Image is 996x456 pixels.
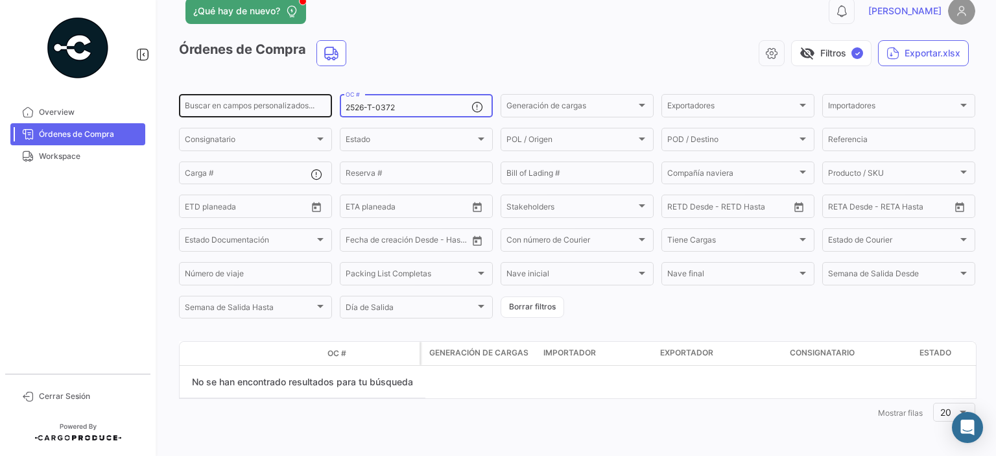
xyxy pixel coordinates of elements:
[828,204,851,213] input: Desde
[950,197,969,217] button: Open calendar
[10,145,145,167] a: Workspace
[878,408,923,418] span: Mostrar filas
[39,128,140,140] span: Órdenes de Compra
[667,137,797,146] span: POD / Destino
[378,237,436,246] input: Hasta
[501,296,564,318] button: Borrar filtros
[238,348,322,359] datatable-header-cell: Estado Doc.
[667,204,691,213] input: Desde
[538,342,655,365] datatable-header-cell: Importador
[180,366,425,398] div: No se han encontrado resultados para tu búsqueda
[346,137,475,146] span: Estado
[506,137,636,146] span: POL / Origen
[655,342,785,365] datatable-header-cell: Exportador
[790,347,855,359] span: Consignatario
[506,271,636,280] span: Nave inicial
[346,204,369,213] input: Desde
[307,197,326,217] button: Open calendar
[785,342,914,365] datatable-header-cell: Consignatario
[185,137,314,146] span: Consignatario
[185,305,314,314] span: Semana de Salida Hasta
[789,197,809,217] button: Open calendar
[667,103,797,112] span: Exportadores
[828,103,958,112] span: Importadores
[39,390,140,402] span: Cerrar Sesión
[506,237,636,246] span: Con número de Courier
[468,231,487,250] button: Open calendar
[868,5,942,18] span: [PERSON_NAME]
[39,106,140,118] span: Overview
[828,271,958,280] span: Semana de Salida Desde
[791,40,871,66] button: visibility_offFiltros✓
[667,237,797,246] span: Tiene Cargas
[860,204,919,213] input: Hasta
[952,412,983,443] div: Abrir Intercom Messenger
[851,47,863,59] span: ✓
[919,347,951,359] span: Estado
[940,407,951,418] span: 20
[378,204,436,213] input: Hasta
[660,347,713,359] span: Exportador
[878,40,969,66] button: Exportar.xlsx
[39,150,140,162] span: Workspace
[506,103,636,112] span: Generación de cargas
[828,237,958,246] span: Estado de Courier
[193,5,280,18] span: ¿Qué hay de nuevo?
[667,271,797,280] span: Nave final
[317,41,346,66] button: Land
[700,204,758,213] input: Hasta
[429,347,528,359] span: Generación de cargas
[217,204,276,213] input: Hasta
[45,16,110,80] img: powered-by.png
[185,237,314,246] span: Estado Documentación
[800,45,815,61] span: visibility_off
[543,347,596,359] span: Importador
[322,342,420,365] datatable-header-cell: OC #
[327,348,346,359] span: OC #
[346,305,475,314] span: Día de Salida
[10,101,145,123] a: Overview
[468,197,487,217] button: Open calendar
[185,204,208,213] input: Desde
[10,123,145,145] a: Órdenes de Compra
[206,348,238,359] datatable-header-cell: Modo de Transporte
[421,342,538,365] datatable-header-cell: Generación de cargas
[346,237,369,246] input: Desde
[346,271,475,280] span: Packing List Completas
[179,40,350,66] h3: Órdenes de Compra
[506,204,636,213] span: Stakeholders
[667,171,797,180] span: Compañía naviera
[828,171,958,180] span: Producto / SKU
